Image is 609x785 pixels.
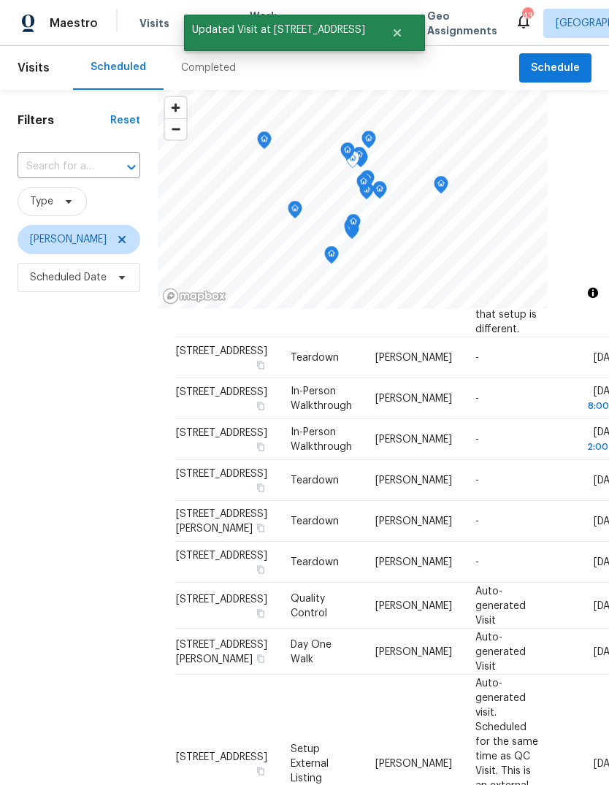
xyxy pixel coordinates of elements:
[110,113,140,128] div: Reset
[176,594,267,604] span: [STREET_ADDRESS]
[176,551,267,561] span: [STREET_ADDRESS]
[291,516,339,526] span: Teardown
[176,469,267,479] span: [STREET_ADDRESS]
[522,9,532,23] div: 43
[184,15,373,45] span: Updated Visit at [STREET_ADDRESS]
[475,632,526,671] span: Auto-generated Visit
[291,386,352,411] span: In-Person Walkthrough
[340,142,355,165] div: Map marker
[121,157,142,177] button: Open
[475,586,526,625] span: Auto-generated Visit
[30,194,53,209] span: Type
[254,563,267,576] button: Copy Address
[254,651,267,665] button: Copy Address
[375,516,452,526] span: [PERSON_NAME]
[30,270,107,285] span: Scheduled Date
[356,174,371,196] div: Map marker
[375,434,452,445] span: [PERSON_NAME]
[324,246,339,269] div: Map marker
[373,18,421,47] button: Close
[165,118,186,139] button: Zoom out
[291,593,327,618] span: Quality Control
[257,131,272,154] div: Map marker
[375,475,452,486] span: [PERSON_NAME]
[18,113,110,128] h1: Filters
[375,646,452,656] span: [PERSON_NAME]
[254,481,267,494] button: Copy Address
[375,353,452,363] span: [PERSON_NAME]
[589,285,597,301] span: Toggle attribution
[91,60,146,74] div: Scheduled
[254,440,267,453] button: Copy Address
[139,16,169,31] span: Visits
[434,176,448,199] div: Map marker
[176,751,267,762] span: [STREET_ADDRESS]
[475,163,538,334] span: Auto-generated visit. Scheduled for the same time as QC Visit. This is an external listing. Pleas...
[176,346,267,356] span: [STREET_ADDRESS]
[254,606,267,619] button: Copy Address
[165,97,186,118] button: Zoom in
[18,52,50,84] span: Visits
[288,201,302,223] div: Map marker
[291,427,352,452] span: In-Person Walkthrough
[158,90,548,309] canvas: Map
[176,509,267,534] span: [STREET_ADDRESS][PERSON_NAME]
[176,428,267,438] span: [STREET_ADDRESS]
[375,600,452,610] span: [PERSON_NAME]
[176,387,267,397] span: [STREET_ADDRESS]
[344,218,359,241] div: Map marker
[291,743,329,783] span: Setup External Listing
[352,147,367,169] div: Map marker
[291,475,339,486] span: Teardown
[254,399,267,413] button: Copy Address
[254,521,267,535] button: Copy Address
[519,53,591,83] button: Schedule
[181,61,236,75] div: Completed
[291,639,332,664] span: Day One Walk
[375,394,452,404] span: [PERSON_NAME]
[30,232,107,247] span: [PERSON_NAME]
[427,9,497,38] span: Geo Assignments
[162,288,226,305] a: Mapbox homepage
[346,214,361,237] div: Map marker
[475,394,479,404] span: -
[475,434,479,445] span: -
[250,9,287,38] span: Work Orders
[176,639,267,664] span: [STREET_ADDRESS][PERSON_NAME]
[291,557,339,567] span: Teardown
[165,119,186,139] span: Zoom out
[375,758,452,768] span: [PERSON_NAME]
[531,59,580,77] span: Schedule
[475,557,479,567] span: -
[254,359,267,372] button: Copy Address
[475,516,479,526] span: -
[18,156,99,178] input: Search for an address...
[50,16,98,31] span: Maestro
[584,284,602,302] button: Toggle attribution
[475,475,479,486] span: -
[475,353,479,363] span: -
[254,764,267,777] button: Copy Address
[361,131,376,153] div: Map marker
[291,353,339,363] span: Teardown
[372,181,387,204] div: Map marker
[375,557,452,567] span: [PERSON_NAME]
